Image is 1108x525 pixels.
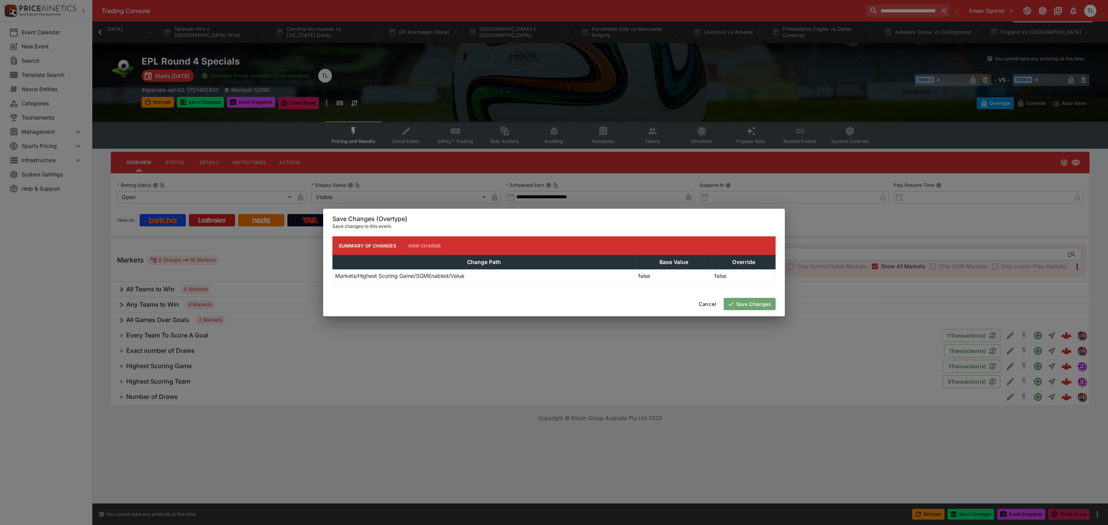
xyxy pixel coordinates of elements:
h6: Save Changes (Overtype) [332,215,776,223]
th: Override [712,255,776,269]
button: Raw Change [402,236,447,255]
p: Markets/Highest Scoring Game/SGMEnabled/Value [335,272,464,280]
button: Summary of Changes [332,236,402,255]
button: Cancel [694,298,721,310]
button: Save Changes [724,298,776,310]
td: false [636,269,712,282]
th: Change Path [333,255,636,269]
p: Save changes to this event. [332,223,776,230]
th: Base Value [636,255,712,269]
td: false [712,269,776,282]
